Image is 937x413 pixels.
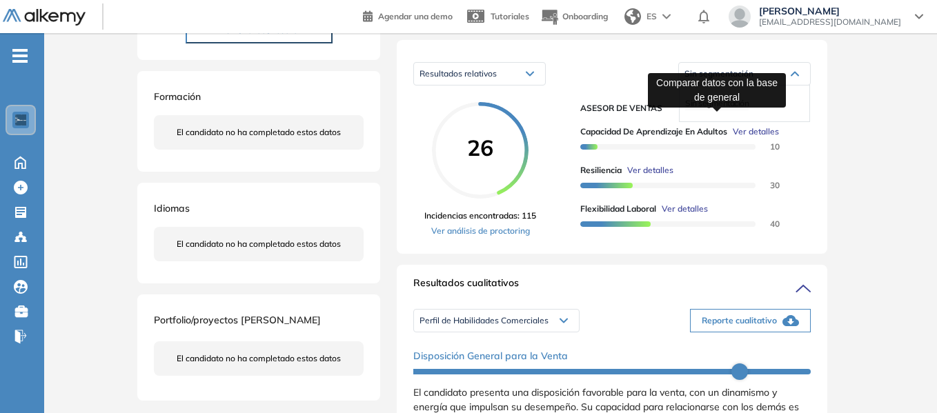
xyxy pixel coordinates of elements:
[420,68,497,79] span: Resultados relativos
[624,8,641,25] img: world
[12,54,28,57] i: -
[413,276,519,298] span: Resultados cualitativos
[580,102,800,114] span: ASESOR DE VENTAS
[378,11,453,21] span: Agendar una demo
[753,183,770,188] span: 30
[656,203,708,215] button: Ver detalles
[759,17,901,28] span: [EMAIL_ADDRESS][DOMAIN_NAME]
[154,314,321,326] span: Portfolio/proyectos [PERSON_NAME]
[627,164,673,177] span: Ver detalles
[753,144,770,150] span: 10
[580,164,622,177] span: Resiliencia
[562,11,608,21] span: Onboarding
[424,225,536,237] a: Ver análisis de proctoring
[647,10,657,23] span: ES
[491,11,529,21] span: Tutoriales
[177,352,341,365] span: El candidato no ha completado estos datos
[580,203,656,215] span: Flexibilidad Laboral
[424,210,536,222] span: Incidencias encontradas: 115
[15,114,26,125] img: https://assets.alkemy.org/workspaces/1802/d452bae4-97f6-47ab-b3bf-1c40240bc960.jpg
[727,125,779,138] button: Ver detalles
[648,73,786,108] div: Comparar datos con la base de general
[540,2,608,32] button: Onboarding
[177,238,341,250] span: El candidato no ha completado estos datos
[702,314,777,327] span: Reporte cualitativo
[363,7,453,23] a: Agendar una demo
[580,125,727,138] span: Capacidad de Aprendizaje en Adultos
[622,164,673,177] button: Ver detalles
[753,221,770,227] span: 40
[154,90,201,103] span: Formación
[420,315,549,326] span: Perfil de Habilidades Comerciales
[3,9,86,26] img: Logo
[177,126,341,139] span: El candidato no ha completado estos datos
[759,6,901,17] span: [PERSON_NAME]
[733,125,779,138] span: Ver detalles
[154,202,190,214] span: Idiomas
[662,14,671,19] img: arrow
[690,309,811,332] button: Reporte cualitativo
[467,134,493,161] span: 26
[413,349,568,363] span: Disposición General para la Venta
[662,203,708,215] span: Ver detalles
